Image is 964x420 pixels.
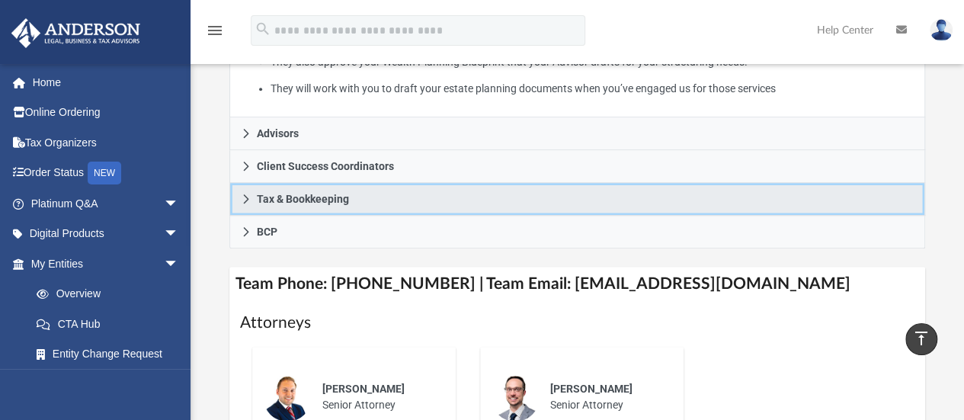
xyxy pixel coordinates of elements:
[164,188,194,220] span: arrow_drop_down
[206,21,224,40] i: menu
[11,188,202,219] a: Platinum Q&Aarrow_drop_down
[21,279,202,309] a: Overview
[7,18,145,48] img: Anderson Advisors Platinum Portal
[257,226,277,237] span: BCP
[229,267,926,301] h4: Team Phone: [PHONE_NUMBER] | Team Email: [EMAIL_ADDRESS][DOMAIN_NAME]
[206,29,224,40] a: menu
[88,162,121,184] div: NEW
[229,183,926,216] a: Tax & Bookkeeping
[21,339,202,370] a: Entity Change Request
[255,21,271,37] i: search
[11,127,202,158] a: Tax Organizers
[229,216,926,248] a: BCP
[271,79,914,98] li: They will work with you to draft your estate planning documents when you’ve engaged us for those ...
[240,312,915,334] h1: Attorneys
[21,309,202,339] a: CTA Hub
[11,219,202,249] a: Digital Productsarrow_drop_down
[164,219,194,250] span: arrow_drop_down
[257,128,299,139] span: Advisors
[11,98,202,128] a: Online Ordering
[912,329,930,348] i: vertical_align_top
[322,383,405,395] span: [PERSON_NAME]
[550,383,633,395] span: [PERSON_NAME]
[930,19,953,41] img: User Pic
[257,161,394,172] span: Client Success Coordinators
[905,323,937,355] a: vertical_align_top
[11,158,202,189] a: Order StatusNEW
[229,117,926,150] a: Advisors
[257,194,349,204] span: Tax & Bookkeeping
[164,248,194,280] span: arrow_drop_down
[11,248,202,279] a: My Entitiesarrow_drop_down
[11,67,202,98] a: Home
[229,150,926,183] a: Client Success Coordinators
